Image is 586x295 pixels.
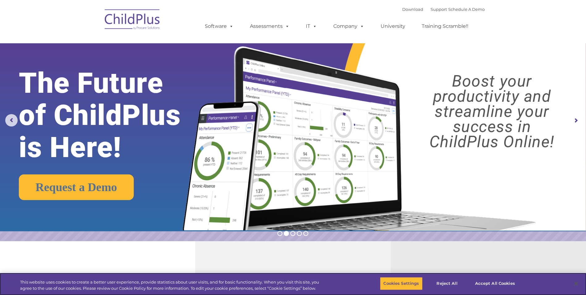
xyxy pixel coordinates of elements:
[569,277,583,290] button: Close
[244,20,296,32] a: Assessments
[300,20,323,32] a: IT
[431,7,447,12] a: Support
[102,5,163,36] img: ChildPlus by Procare Solutions
[20,279,322,291] div: This website uses cookies to create a better user experience, provide statistics about user visit...
[374,20,411,32] a: University
[402,7,485,12] font: |
[86,66,112,71] span: Phone number
[472,277,518,290] button: Accept All Cookies
[327,20,370,32] a: Company
[402,7,423,12] a: Download
[86,41,105,45] span: Last name
[428,277,466,290] button: Reject All
[19,174,134,200] a: Request a Demo
[448,7,485,12] a: Schedule A Demo
[19,67,206,164] rs-layer: The Future of ChildPlus is Here!
[405,74,579,149] rs-layer: Boost your productivity and streamline your success in ChildPlus Online!
[380,277,422,290] button: Cookies Settings
[199,20,240,32] a: Software
[415,20,474,32] a: Training Scramble!!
